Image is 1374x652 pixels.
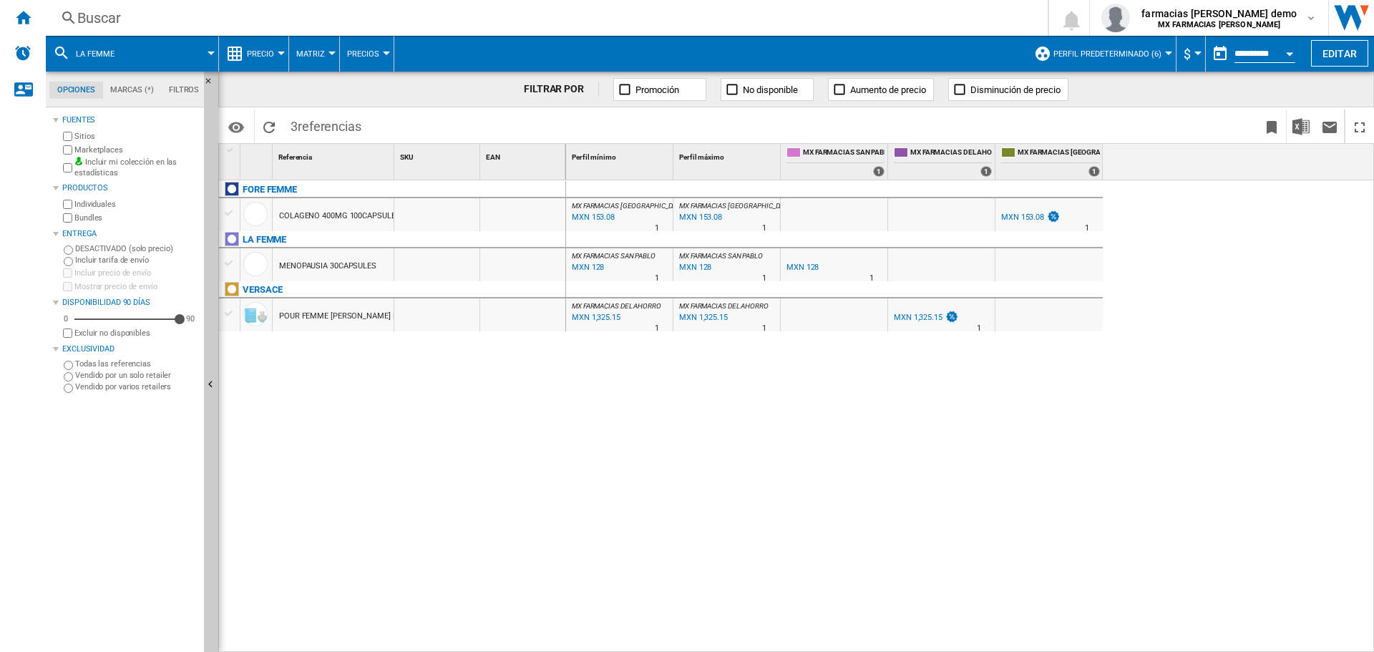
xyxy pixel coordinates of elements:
[570,311,620,325] div: Última actualización : miércoles, 3 de septiembre de 2025 8:17
[784,261,819,275] div: MXN 128
[1088,166,1100,177] div: 1 offers sold by MX FARMACIAS GUADALAJARA
[635,84,679,95] span: Promoción
[1018,147,1100,160] span: MX FARMACIAS [GEOGRAPHIC_DATA]
[892,311,959,325] div: MXN 1,325.15
[204,72,221,97] button: Ocultar
[679,302,769,310] span: MX FARMACIAS DEL AHORRO
[62,115,198,126] div: Fuentes
[347,36,386,72] div: Precios
[75,255,198,266] label: Incluir tarifa de envío
[999,210,1061,225] div: MXN 153.08
[803,147,885,160] span: MX FARMACIAS SAN PABLO
[63,159,72,177] input: Incluir mi colección en las estadísticas
[14,44,31,62] img: alerts-logo.svg
[74,131,198,142] label: Sitios
[1101,4,1130,32] img: profile.jpg
[77,8,1010,28] div: Buscar
[655,271,659,286] div: Tiempo de entrega : 1 día
[676,144,780,166] div: Sort None
[676,144,780,166] div: Perfil máximo Sort None
[483,144,565,166] div: EAN Sort None
[247,49,274,59] span: Precio
[1345,110,1374,143] button: Maximizar
[276,144,394,166] div: Referencia Sort None
[483,144,565,166] div: Sort None
[1176,36,1206,72] md-menu: Currency
[255,110,283,143] button: Recargar
[572,302,661,310] span: MX FARMACIAS DEL AHORRO
[74,213,198,223] label: Bundles
[64,384,73,393] input: Vendido por varios retailers
[347,49,379,59] span: Precios
[63,329,72,338] input: Mostrar precio de envío
[278,153,312,161] span: Referencia
[655,321,659,336] div: Tiempo de entrega : 1 día
[243,144,272,166] div: Sort None
[1053,49,1161,59] span: Perfil predeterminado (6)
[298,119,361,134] span: referencias
[762,321,766,336] div: Tiempo de entrega : 1 día
[62,228,198,240] div: Entrega
[613,78,706,101] button: Promoción
[226,36,281,72] div: Precio
[62,297,198,308] div: Disponibilidad 90 Días
[296,36,332,72] button: Matriz
[296,49,325,59] span: Matriz
[569,144,673,166] div: Perfil mínimo Sort None
[279,300,483,333] div: POUR FEMME [PERSON_NAME] EAU DE TOILETTE 100 ML
[1184,36,1198,72] button: $
[945,311,959,323] img: promotionV3.png
[63,132,72,141] input: Sitios
[64,361,73,370] input: Todas las referencias
[74,328,198,339] label: Excluir no disponibles
[76,49,114,59] span: La Femme
[74,199,198,210] label: Individuales
[75,381,198,392] label: Vendido por varios retailers
[276,144,394,166] div: Sort None
[850,84,926,95] span: Aumento de precio
[74,281,198,292] label: Mostrar precio de envío
[980,166,992,177] div: 1 offers sold by MX FARMACIAS DEL AHORRO
[570,261,604,275] div: Última actualización : miércoles, 3 de septiembre de 2025 6:37
[64,257,73,266] input: Incluir tarifa de envío
[948,78,1068,101] button: Disminución de precio
[743,84,798,95] span: No disponible
[75,359,198,369] label: Todas las referencias
[572,252,656,260] span: MX FARMACIAS SAN PABLO
[1287,110,1315,143] button: Descargar en Excel
[1141,6,1297,21] span: farmacias [PERSON_NAME] demo
[75,370,198,381] label: Vendido por un solo retailer
[283,110,369,140] span: 3
[970,84,1061,95] span: Disminución de precio
[721,78,814,101] button: No disponible
[828,78,934,101] button: Aumento de precio
[679,153,724,161] span: Perfil máximo
[63,200,72,209] input: Individuales
[397,144,479,166] div: SKU Sort None
[486,153,500,161] span: EAN
[74,145,198,155] label: Marketplaces
[677,210,722,225] div: Última actualización : miércoles, 3 de septiembre de 2025 1:42
[1257,110,1286,143] button: Marcar este reporte
[1311,40,1368,67] button: Editar
[679,202,794,210] span: MX FARMACIAS [GEOGRAPHIC_DATA]
[1158,20,1281,29] b: MX FARMACIAS [PERSON_NAME]
[762,221,766,235] div: Tiempo de entrega : 1 día
[182,313,198,324] div: 90
[1292,118,1310,135] img: excel-24x24.png
[1046,210,1061,223] img: promotionV3.png
[873,166,885,177] div: 1 offers sold by MX FARMACIAS SAN PABLO
[655,221,659,235] div: Tiempo de entrega : 1 día
[243,231,286,248] div: Haga clic para filtrar por esa marca
[524,82,599,97] div: FILTRAR POR
[243,181,297,198] div: Haga clic para filtrar por esa marca
[63,213,72,223] input: Bundles
[63,282,72,291] input: Mostrar precio de envío
[74,157,83,165] img: mysite-bg-18x18.png
[1277,39,1302,64] button: Open calendar
[1315,110,1344,143] button: Enviar este reporte por correo electrónico
[397,144,479,166] div: Sort None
